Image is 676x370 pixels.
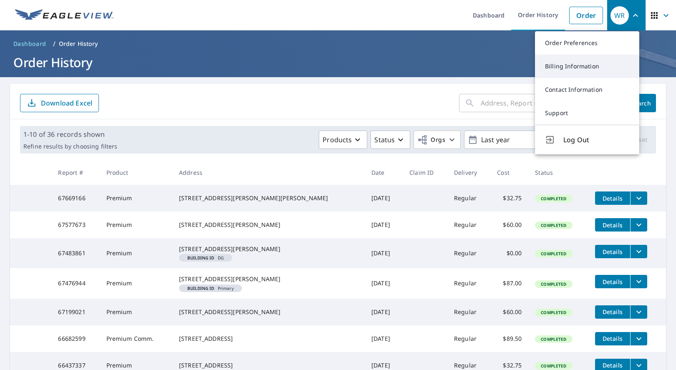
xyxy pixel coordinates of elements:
a: Support [535,101,639,125]
th: Delivery [447,160,490,185]
div: [STREET_ADDRESS] [179,361,358,370]
span: Completed [536,310,571,315]
td: $32.75 [490,185,528,211]
td: Regular [447,211,490,238]
p: Download Excel [41,98,92,108]
nav: breadcrumb [10,37,666,50]
div: [STREET_ADDRESS] [179,335,358,343]
input: Address, Report #, Claim ID, etc. [481,91,619,115]
a: Billing Information [535,55,639,78]
td: Premium Comm. [100,325,172,352]
button: detailsBtn-67577673 [595,218,630,232]
button: detailsBtn-67199021 [595,305,630,319]
p: 1-10 of 36 records shown [23,129,117,139]
h1: Order History [10,54,666,71]
a: Order [569,7,603,24]
td: 67476944 [51,268,99,298]
td: [DATE] [365,299,403,325]
td: 67199021 [51,299,99,325]
td: $87.00 [490,268,528,298]
button: Last year [464,131,589,149]
td: Premium [100,299,172,325]
td: [DATE] [365,238,403,268]
span: Dashboard [13,40,46,48]
button: filesDropdownBtn-67577673 [630,218,647,232]
span: Completed [536,196,571,201]
button: filesDropdownBtn-66682599 [630,332,647,345]
div: [STREET_ADDRESS][PERSON_NAME][PERSON_NAME] [179,194,358,202]
button: Log Out [535,125,639,154]
img: EV Logo [15,9,114,22]
td: Premium [100,211,172,238]
td: 67577673 [51,211,99,238]
em: Building ID [187,256,214,260]
td: [DATE] [365,185,403,211]
td: Regular [447,238,490,268]
td: Regular [447,268,490,298]
button: Search [626,94,656,112]
button: detailsBtn-67669166 [595,191,630,205]
p: Products [323,135,352,145]
button: detailsBtn-67476944 [595,275,630,288]
td: 67669166 [51,185,99,211]
em: Building ID [187,286,214,290]
a: Order Preferences [535,31,639,55]
td: Premium [100,238,172,268]
span: Completed [536,363,571,369]
td: Premium [100,185,172,211]
div: [STREET_ADDRESS][PERSON_NAME] [179,245,358,253]
span: Log Out [563,135,629,145]
td: Premium [100,268,172,298]
button: filesDropdownBtn-67476944 [630,275,647,288]
span: Primary [182,286,239,290]
li: / [53,39,55,49]
span: Details [600,361,625,369]
td: [DATE] [365,325,403,352]
td: $89.50 [490,325,528,352]
p: Refine results by choosing filters [23,143,117,150]
span: Completed [536,251,571,257]
td: $60.00 [490,299,528,325]
button: Products [319,131,367,149]
a: Dashboard [10,37,50,50]
span: Details [600,221,625,229]
td: Regular [447,299,490,325]
div: [STREET_ADDRESS][PERSON_NAME] [179,308,358,316]
td: [DATE] [365,211,403,238]
span: Details [600,335,625,342]
span: Details [600,308,625,316]
th: Status [528,160,588,185]
button: filesDropdownBtn-67669166 [630,191,647,205]
button: Download Excel [20,94,99,112]
td: $0.00 [490,238,528,268]
span: Completed [536,281,571,287]
th: Date [365,160,403,185]
th: Report # [51,160,99,185]
td: Regular [447,325,490,352]
div: [STREET_ADDRESS][PERSON_NAME] [179,275,358,283]
span: Completed [536,222,571,228]
button: filesDropdownBtn-67199021 [630,305,647,319]
div: [STREET_ADDRESS][PERSON_NAME] [179,221,358,229]
a: Contact Information [535,78,639,101]
td: [DATE] [365,268,403,298]
span: Search [633,99,649,107]
span: Completed [536,336,571,342]
p: Status [374,135,395,145]
span: Details [600,248,625,256]
td: 66682599 [51,325,99,352]
p: Order History [59,40,98,48]
td: 67483861 [51,238,99,268]
div: WR [610,6,629,25]
button: detailsBtn-66682599 [595,332,630,345]
button: filesDropdownBtn-67483861 [630,245,647,258]
span: Orgs [417,135,445,145]
th: Claim ID [403,160,447,185]
button: Status [371,131,410,149]
th: Cost [490,160,528,185]
td: $60.00 [490,211,528,238]
span: Details [600,278,625,286]
p: Last year [478,133,575,147]
button: detailsBtn-67483861 [595,245,630,258]
button: Orgs [414,131,461,149]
